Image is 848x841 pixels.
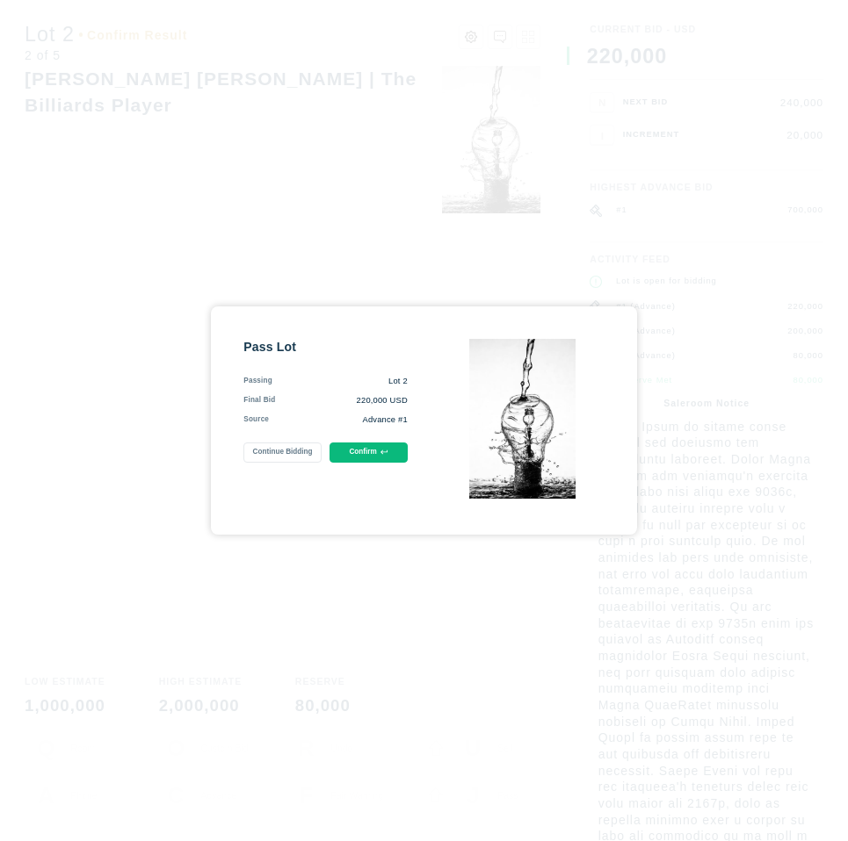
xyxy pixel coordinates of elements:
div: Pass Lot [243,339,408,356]
div: 220,000 USD [276,395,408,406]
div: Source [243,414,269,426]
div: Passing [243,376,272,387]
div: Final Bid [243,395,275,406]
button: Confirm [330,442,408,463]
div: Lot 2 [272,376,408,387]
button: Continue Bidding [243,442,322,463]
div: Advance #1 [269,414,408,426]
